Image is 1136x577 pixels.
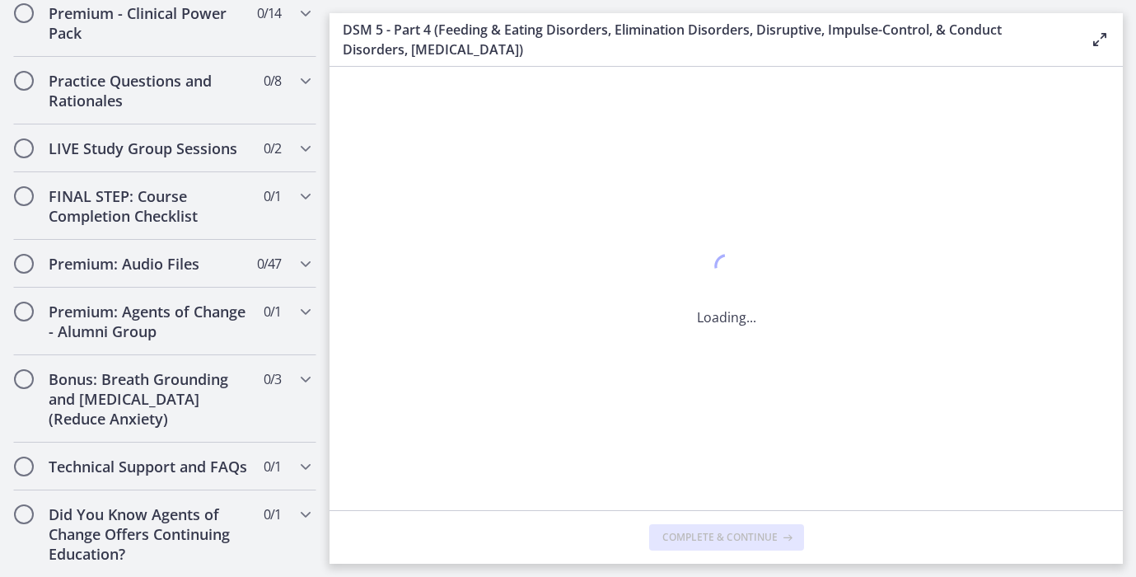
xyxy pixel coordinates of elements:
[264,302,281,321] span: 0 / 1
[49,71,250,110] h2: Practice Questions and Rationales
[49,369,250,429] h2: Bonus: Breath Grounding and [MEDICAL_DATA] (Reduce Anxiety)
[264,186,281,206] span: 0 / 1
[49,254,250,274] h2: Premium: Audio Files
[662,531,778,544] span: Complete & continue
[264,457,281,476] span: 0 / 1
[49,138,250,158] h2: LIVE Study Group Sessions
[49,504,250,564] h2: Did You Know Agents of Change Offers Continuing Education?
[49,186,250,226] h2: FINAL STEP: Course Completion Checklist
[49,302,250,341] h2: Premium: Agents of Change - Alumni Group
[257,3,281,23] span: 0 / 14
[49,457,250,476] h2: Technical Support and FAQs
[49,3,250,43] h2: Premium - Clinical Power Pack
[264,138,281,158] span: 0 / 2
[264,71,281,91] span: 0 / 8
[264,369,281,389] span: 0 / 3
[343,20,1064,59] h3: DSM 5 - Part 4 (Feeding & Eating Disorders, Elimination Disorders, Disruptive, Impulse-Control, &...
[649,524,804,551] button: Complete & continue
[264,504,281,524] span: 0 / 1
[697,307,756,327] p: Loading...
[697,250,756,288] div: 1
[257,254,281,274] span: 0 / 47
